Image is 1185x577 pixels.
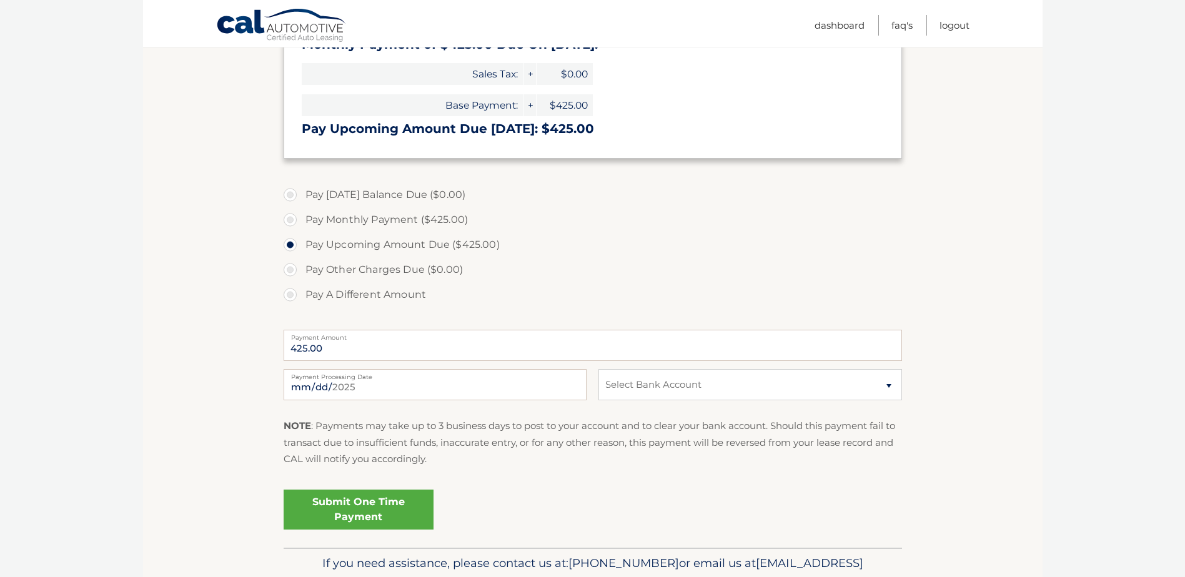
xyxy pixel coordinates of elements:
[815,15,865,36] a: Dashboard
[523,94,536,116] span: +
[284,207,902,232] label: Pay Monthly Payment ($425.00)
[284,257,902,282] label: Pay Other Charges Due ($0.00)
[284,420,311,432] strong: NOTE
[284,282,902,307] label: Pay A Different Amount
[284,182,902,207] label: Pay [DATE] Balance Due ($0.00)
[523,63,536,85] span: +
[891,15,913,36] a: FAQ's
[940,15,969,36] a: Logout
[537,94,593,116] span: $425.00
[284,418,902,467] p: : Payments may take up to 3 business days to post to your account and to clear your bank account....
[537,63,593,85] span: $0.00
[284,369,587,400] input: Payment Date
[216,8,347,44] a: Cal Automotive
[302,63,523,85] span: Sales Tax:
[302,94,523,116] span: Base Payment:
[284,232,902,257] label: Pay Upcoming Amount Due ($425.00)
[284,490,434,530] a: Submit One Time Payment
[302,121,884,137] h3: Pay Upcoming Amount Due [DATE]: $425.00
[284,330,902,340] label: Payment Amount
[568,556,679,570] span: [PHONE_NUMBER]
[284,369,587,379] label: Payment Processing Date
[284,330,902,361] input: Payment Amount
